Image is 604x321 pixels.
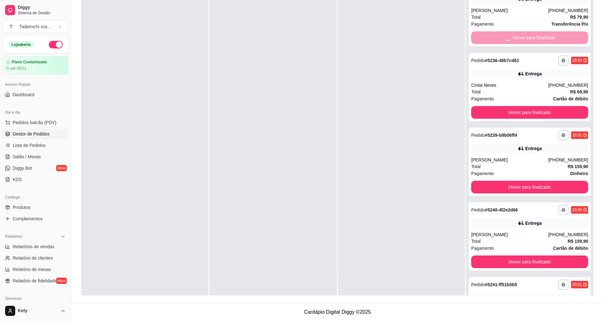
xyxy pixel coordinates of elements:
[570,89,588,94] strong: R$ 69,90
[471,14,481,21] span: Total
[13,243,55,250] span: Relatórios de vendas
[548,231,588,238] div: [PHONE_NUMBER]
[471,58,485,63] span: Pedido
[3,276,68,286] a: Relatório de fidelidadenovo
[71,303,604,321] footer: Cardápio Digital Diggy © 2025
[49,41,63,48] button: Alterar Status
[485,207,518,212] strong: # 5240-4f2e2d66
[8,41,34,48] div: Loja aberta
[3,264,68,274] a: Relatório de mesas
[12,60,47,65] article: Plano Customizado
[18,5,66,10] span: Diggy
[5,234,22,239] span: Relatórios
[471,238,481,245] span: Total
[3,3,68,18] a: DiggySistema de Gestão
[3,140,68,150] a: Lista de Pedidos
[471,255,588,268] button: Mover para finalizado
[471,207,485,212] span: Pedido
[471,245,494,252] span: Pagamento
[13,255,53,261] span: Relatório de clientes
[572,207,582,212] div: 20:45
[10,66,26,71] article: até 06/11
[471,181,588,193] button: Mover para finalizado
[471,95,494,102] span: Pagamento
[3,56,68,74] a: Plano Customizadoaté 06/11
[551,22,588,27] strong: Transferência Pix
[3,293,68,304] div: Gerenciar
[471,133,485,138] span: Pedido
[13,216,42,222] span: Complementos
[572,133,582,138] div: 20:31
[525,220,542,226] div: Entrega
[3,303,68,318] button: Kety
[3,79,68,90] div: Acesso Rápido
[485,282,517,287] strong: # 5241-ff51b5b5
[3,90,68,100] a: Dashboard
[13,278,57,284] span: Relatório de fidelidade
[3,20,68,33] button: Select a team
[471,170,494,177] span: Pagamento
[13,204,30,211] span: Produtos
[3,107,68,117] div: Dia a dia
[13,154,41,160] span: Salão / Mesas
[3,214,68,224] a: Complementos
[553,246,588,251] strong: Cartão de débito
[548,82,588,88] div: [PHONE_NUMBER]
[13,91,35,98] span: Dashboard
[3,129,68,139] a: Gestor de Pedidos
[13,176,22,183] span: KDS
[471,82,548,88] div: Cintia Neves
[3,152,68,162] a: Salão / Mesas
[13,119,56,126] span: Pedidos balcão (PDV)
[471,163,481,170] span: Total
[471,106,588,119] button: Mover para finalizado
[18,308,58,314] span: Kety
[471,7,548,14] div: [PERSON_NAME]
[19,23,51,30] div: Tadamichi sus ...
[568,239,588,244] strong: R$ 159,90
[3,174,68,185] a: KDS
[570,171,588,176] strong: Dinheiro
[553,96,588,101] strong: Cartão de débito
[570,15,588,20] strong: R$ 79,90
[572,282,582,287] div: 20:51
[13,142,46,148] span: Lista de Pedidos
[485,133,517,138] strong: # 5239-b9b06ff4
[3,117,68,128] button: Pedidos balcão (PDV)
[13,131,49,137] span: Gestor de Pedidos
[471,157,548,163] div: [PERSON_NAME]
[3,192,68,202] div: Catálogo
[568,164,588,169] strong: R$ 159,90
[8,23,14,30] span: T
[3,242,68,252] a: Relatórios de vendas
[471,88,481,95] span: Total
[485,58,519,63] strong: # 5236-48b7cd61
[471,21,494,28] span: Pagamento
[3,202,68,212] a: Produtos
[471,231,548,238] div: [PERSON_NAME]
[13,266,51,273] span: Relatório de mesas
[525,71,542,77] div: Entrega
[548,7,588,14] div: [PHONE_NUMBER]
[3,163,68,173] a: Diggy Botnovo
[525,295,542,301] div: Entrega
[572,58,582,63] div: 19:53
[525,145,542,152] div: Entrega
[548,157,588,163] div: [PHONE_NUMBER]
[13,165,32,171] span: Diggy Bot
[3,253,68,263] a: Relatório de clientes
[471,282,485,287] span: Pedido
[18,10,66,16] span: Sistema de Gestão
